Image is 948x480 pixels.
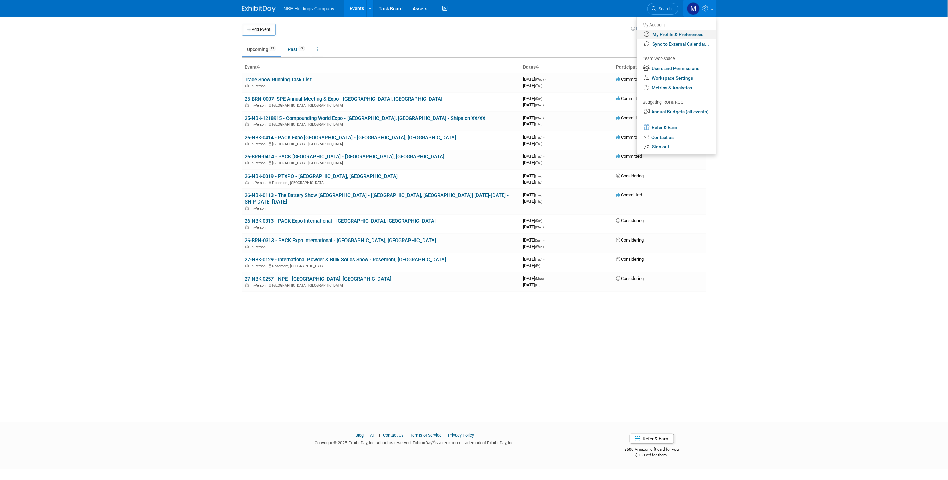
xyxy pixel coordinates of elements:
[523,192,544,197] span: [DATE]
[251,225,268,230] span: In-Person
[616,257,644,262] span: Considering
[245,282,518,288] div: [GEOGRAPHIC_DATA], [GEOGRAPHIC_DATA]
[616,77,642,82] span: Committed
[643,55,709,63] div: Team Workspace
[245,245,249,248] img: In-Person Event
[545,115,546,120] span: -
[523,257,544,262] span: [DATE]
[616,135,642,140] span: Committed
[245,283,249,287] img: In-Person Event
[245,161,249,164] img: In-Person Event
[245,257,446,263] a: 27-NBK-0129 - International Powder & Bulk Solids Show - Rosemont, [GEOGRAPHIC_DATA]
[523,141,542,146] span: [DATE]
[535,258,542,261] span: (Tue)
[251,245,268,249] span: In-Person
[520,62,613,73] th: Dates
[523,102,544,107] span: [DATE]
[245,225,249,229] img: In-Person Event
[616,192,642,197] span: Committed
[535,283,540,287] span: (Fri)
[251,103,268,108] span: In-Person
[535,136,542,139] span: (Tue)
[535,174,542,178] span: (Tue)
[543,257,544,262] span: -
[269,46,276,51] span: 11
[523,199,542,204] span: [DATE]
[523,180,542,185] span: [DATE]
[535,122,542,126] span: (Thu)
[245,180,518,185] div: Rosemont, [GEOGRAPHIC_DATA]
[245,141,518,146] div: [GEOGRAPHIC_DATA], [GEOGRAPHIC_DATA]
[523,160,542,165] span: [DATE]
[523,224,544,229] span: [DATE]
[245,122,249,126] img: In-Person Event
[543,192,544,197] span: -
[251,206,268,211] span: In-Person
[535,84,542,88] span: (Thu)
[616,115,642,120] span: Committed
[251,161,268,165] span: In-Person
[245,135,456,141] a: 26-NBK-0414 - PACK Expo [GEOGRAPHIC_DATA] - [GEOGRAPHIC_DATA], [GEOGRAPHIC_DATA]
[523,115,546,120] span: [DATE]
[523,244,544,249] span: [DATE]
[535,161,542,165] span: (Thu)
[523,121,542,126] span: [DATE]
[687,2,700,15] img: Morgan Goddard
[283,43,310,56] a: Past33
[535,155,542,158] span: (Tue)
[535,200,542,204] span: (Thu)
[251,142,268,146] span: In-Person
[245,115,485,121] a: 25-NBK-1218915 - Compounding World Expo - [GEOGRAPHIC_DATA], [GEOGRAPHIC_DATA] - Ships on XX/XX
[523,218,544,223] span: [DATE]
[543,96,544,101] span: -
[242,438,588,446] div: Copyright © 2025 ExhibitDay, Inc. All rights reserved. ExhibitDay is a registered trademark of Ex...
[443,433,447,438] span: |
[523,83,542,88] span: [DATE]
[637,83,716,93] a: Metrics & Analytics
[245,206,249,210] img: In-Person Event
[432,440,435,443] sup: ®
[523,276,546,281] span: [DATE]
[523,173,544,178] span: [DATE]
[535,103,544,107] span: (Wed)
[251,122,268,127] span: In-Person
[365,433,369,438] span: |
[370,433,376,438] a: API
[245,264,249,267] img: In-Person Event
[535,264,540,268] span: (Fri)
[242,62,520,73] th: Event
[643,21,709,29] div: My Account
[543,237,544,243] span: -
[630,434,674,444] a: Refer & Earn
[448,433,474,438] a: Privacy Policy
[616,154,642,159] span: Committed
[245,142,249,145] img: In-Person Event
[656,6,672,11] span: Search
[383,433,404,438] a: Contact Us
[245,154,444,160] a: 26-BRN-0414 - PACK [GEOGRAPHIC_DATA] - [GEOGRAPHIC_DATA], [GEOGRAPHIC_DATA]
[637,133,716,142] a: Contact us
[535,142,542,146] span: (Thu)
[631,26,706,31] a: How to sync to an external calendar...
[523,135,544,140] span: [DATE]
[535,181,542,184] span: (Thu)
[637,64,716,73] a: Users and Permissions
[245,237,436,244] a: 26-BRN-0313 - PACK Expo International - [GEOGRAPHIC_DATA], [GEOGRAPHIC_DATA]
[242,6,276,12] img: ExhibitDay
[245,160,518,165] div: [GEOGRAPHIC_DATA], [GEOGRAPHIC_DATA]
[284,6,334,11] span: NBE Holdings Company
[245,77,312,83] a: Trade Show Running Task List
[598,442,706,458] div: $500 Amazon gift card for you,
[543,135,544,140] span: -
[535,78,544,81] span: (Wed)
[613,62,706,73] th: Participation
[535,97,542,101] span: (Sun)
[616,276,644,281] span: Considering
[543,218,544,223] span: -
[245,192,509,205] a: 26-NBK-0113 - The Battery Show [GEOGRAPHIC_DATA] - [[GEOGRAPHIC_DATA], [GEOGRAPHIC_DATA]] [DATE]-...
[647,3,678,15] a: Search
[298,46,305,51] span: 33
[535,238,542,242] span: (Sun)
[616,96,642,101] span: Committed
[251,264,268,268] span: In-Person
